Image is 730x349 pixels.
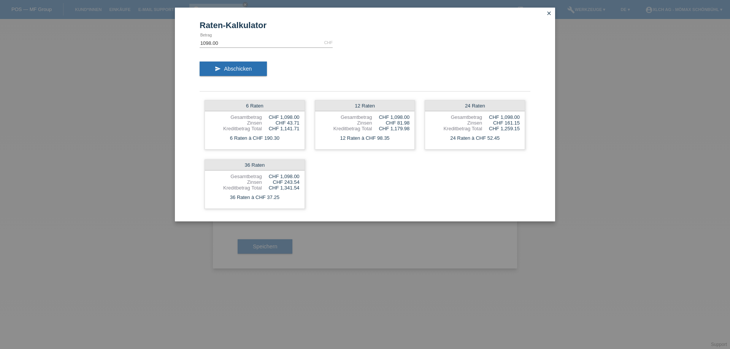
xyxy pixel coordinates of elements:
[262,174,300,179] div: CHF 1,098.00
[210,114,262,120] div: Gesamtbetrag
[224,66,252,72] span: Abschicken
[324,40,333,45] div: CHF
[320,114,372,120] div: Gesamtbetrag
[210,174,262,179] div: Gesamtbetrag
[210,179,262,185] div: Zinsen
[200,21,530,30] h1: Raten-Kalkulator
[425,133,525,143] div: 24 Raten à CHF 52.45
[482,126,520,131] div: CHF 1,259.15
[205,101,305,111] div: 6 Raten
[546,10,552,16] i: close
[544,9,554,18] a: close
[210,126,262,131] div: Kreditbetrag Total
[215,66,221,72] i: send
[372,114,409,120] div: CHF 1,098.00
[262,179,300,185] div: CHF 243.54
[210,120,262,126] div: Zinsen
[262,120,300,126] div: CHF 43.71
[372,120,409,126] div: CHF 81.98
[210,185,262,191] div: Kreditbetrag Total
[315,133,415,143] div: 12 Raten à CHF 98.35
[482,114,520,120] div: CHF 1,098.00
[205,133,305,143] div: 6 Raten à CHF 190.30
[262,114,300,120] div: CHF 1,098.00
[320,126,372,131] div: Kreditbetrag Total
[262,185,300,191] div: CHF 1,341.54
[320,120,372,126] div: Zinsen
[262,126,300,131] div: CHF 1,141.71
[205,193,305,202] div: 36 Raten à CHF 37.25
[425,101,525,111] div: 24 Raten
[315,101,415,111] div: 12 Raten
[430,114,482,120] div: Gesamtbetrag
[430,126,482,131] div: Kreditbetrag Total
[430,120,482,126] div: Zinsen
[205,160,305,171] div: 36 Raten
[372,126,409,131] div: CHF 1,179.98
[482,120,520,126] div: CHF 161.15
[200,62,267,76] button: send Abschicken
